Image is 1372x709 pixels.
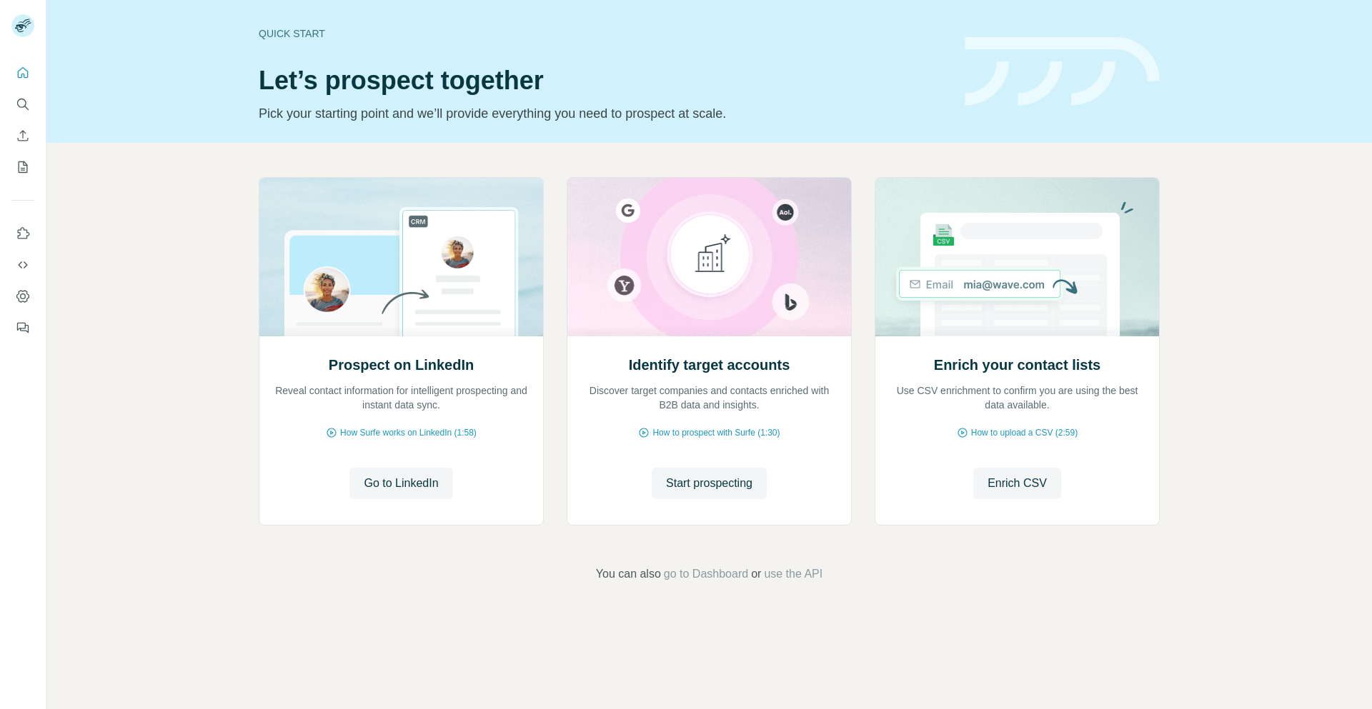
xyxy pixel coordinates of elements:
[567,178,852,336] img: Identify target accounts
[11,221,34,246] button: Use Surfe on LinkedIn
[664,565,748,583] button: go to Dashboard
[629,355,790,375] h2: Identify target accounts
[259,178,544,336] img: Prospect on LinkedIn
[11,123,34,149] button: Enrich CSV
[11,252,34,278] button: Use Surfe API
[11,283,34,309] button: Dashboard
[666,475,752,492] span: Start prospecting
[582,383,837,412] p: Discover target companies and contacts enriched with B2B data and insights.
[259,26,948,41] div: Quick start
[329,355,474,375] h2: Prospect on LinkedIn
[965,37,1160,106] img: banner
[274,383,529,412] p: Reveal contact information for intelligent prospecting and instant data sync.
[751,565,761,583] span: or
[890,383,1145,412] p: Use CSV enrichment to confirm you are using the best data available.
[11,154,34,180] button: My lists
[973,468,1061,499] button: Enrich CSV
[764,565,822,583] button: use the API
[349,468,452,499] button: Go to LinkedIn
[652,426,780,439] span: How to prospect with Surfe (1:30)
[11,315,34,341] button: Feedback
[11,91,34,117] button: Search
[11,60,34,86] button: Quick start
[340,426,477,439] span: How Surfe works on LinkedIn (1:58)
[259,66,948,95] h1: Let’s prospect together
[934,355,1100,375] h2: Enrich your contact lists
[971,426,1078,439] span: How to upload a CSV (2:59)
[596,565,661,583] span: You can also
[652,468,767,499] button: Start prospecting
[988,475,1047,492] span: Enrich CSV
[259,104,948,124] p: Pick your starting point and we’ll provide everything you need to prospect at scale.
[364,475,438,492] span: Go to LinkedIn
[875,178,1160,336] img: Enrich your contact lists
